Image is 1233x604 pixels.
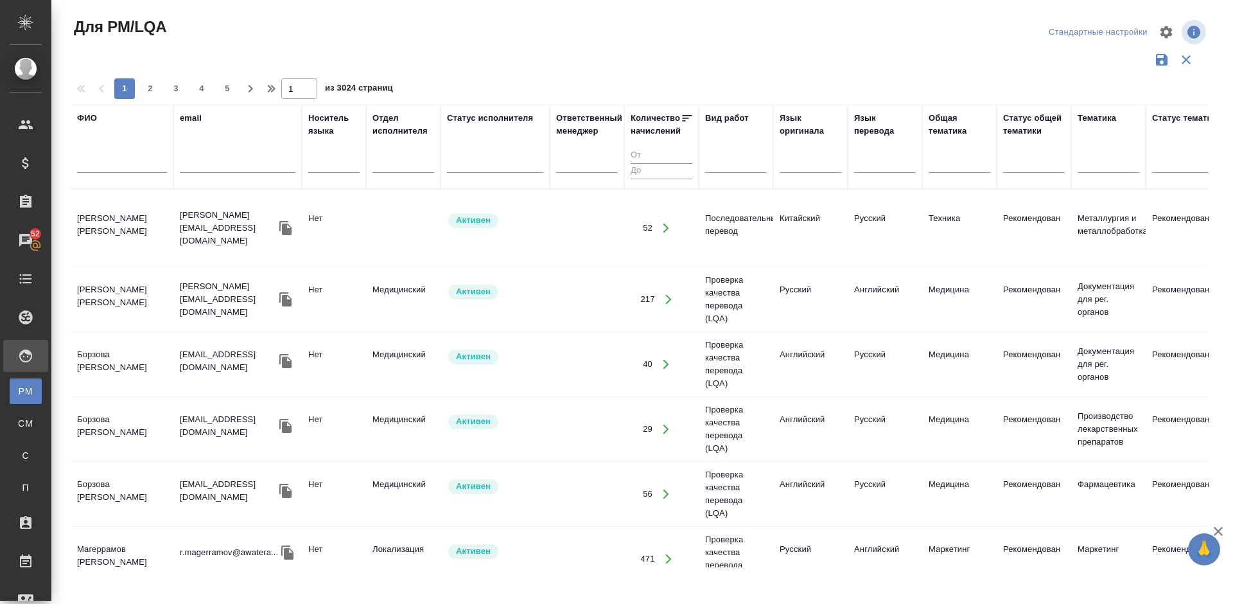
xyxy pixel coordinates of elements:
[16,385,35,398] span: PM
[180,413,276,439] p: [EMAIL_ADDRESS][DOMAIN_NAME]
[77,112,97,125] div: ФИО
[1071,537,1146,582] td: Маркетинг
[447,543,543,560] div: Рядовой исполнитель: назначай с учетом рейтинга
[922,277,997,322] td: Медицина
[1045,22,1151,42] div: split button
[848,407,922,452] td: Русский
[1003,112,1065,138] div: Статус общей тематики
[1078,112,1116,125] div: Тематика
[276,218,295,238] button: Скопировать
[71,472,173,517] td: Борзова [PERSON_NAME]
[780,112,841,138] div: Язык оригинала
[997,206,1071,251] td: Рекомендован
[456,480,491,493] p: Активен
[308,112,360,138] div: Носитель языка
[640,553,654,565] div: 471
[653,351,679,378] button: Открыть работы
[997,472,1071,517] td: Рекомендован
[302,537,366,582] td: Нет
[302,407,366,452] td: Нет
[656,287,682,313] button: Открыть работы
[366,472,441,517] td: Медицинский
[773,407,848,452] td: Английский
[1182,20,1209,44] span: Посмотреть информацию
[10,411,42,436] a: CM
[180,478,276,504] p: [EMAIL_ADDRESS][DOMAIN_NAME]
[447,283,543,301] div: Рядовой исполнитель: назначай с учетом рейтинга
[848,537,922,582] td: Английский
[773,472,848,517] td: Английский
[773,277,848,322] td: Русский
[997,342,1071,387] td: Рекомендован
[3,224,48,256] a: 52
[773,342,848,387] td: Английский
[1151,17,1182,48] span: Настроить таблицу
[643,488,652,501] div: 56
[366,537,441,582] td: Локализация
[16,417,35,430] span: CM
[456,214,491,227] p: Активен
[640,293,654,306] div: 217
[653,215,679,242] button: Открыть работы
[166,78,186,99] button: 3
[16,481,35,494] span: П
[10,443,42,468] a: С
[1071,404,1146,455] td: Производство лекарственных препаратов
[699,527,773,591] td: Проверка качества перевода (LQA)
[278,543,297,562] button: Скопировать
[854,112,916,138] div: Язык перевода
[191,82,212,95] span: 4
[1188,533,1220,565] button: 🙏
[366,342,441,387] td: Медицинский
[1071,274,1146,325] td: Документация для рег. органов
[848,206,922,251] td: Русский
[556,112,622,138] div: Ответственный менеджер
[922,472,997,517] td: Медицина
[773,206,848,251] td: Китайский
[1150,48,1174,72] button: Сохранить фильтры
[922,342,997,387] td: Медицина
[217,78,238,99] button: 5
[276,351,295,371] button: Скопировать
[656,546,682,573] button: Открыть работы
[166,82,186,95] span: 3
[366,277,441,322] td: Медицинский
[1152,112,1221,125] div: Статус тематики
[447,478,543,495] div: Рядовой исполнитель: назначай с учетом рейтинга
[929,112,990,138] div: Общая тематика
[1071,472,1146,517] td: Фармацевтика
[302,206,366,251] td: Нет
[643,423,652,436] div: 29
[217,82,238,95] span: 5
[997,537,1071,582] td: Рекомендован
[456,285,491,298] p: Активен
[631,148,692,164] input: От
[643,222,652,235] div: 52
[1174,48,1198,72] button: Сбросить фильтры
[140,82,161,95] span: 2
[699,397,773,461] td: Проверка качества перевода (LQA)
[71,277,173,322] td: [PERSON_NAME] [PERSON_NAME]
[922,407,997,452] td: Медицина
[140,78,161,99] button: 2
[848,277,922,322] td: Английский
[997,407,1071,452] td: Рекомендован
[699,332,773,396] td: Проверка качества перевода (LQA)
[447,212,543,229] div: Рядовой исполнитель: назначай с учетом рейтинга
[372,112,434,138] div: Отдел исполнителя
[699,206,773,251] td: Последовательный перевод
[631,112,681,138] div: Количество начислений
[997,277,1071,322] td: Рекомендован
[276,290,295,309] button: Скопировать
[10,378,42,404] a: PM
[325,80,393,99] span: из 3024 страниц
[366,407,441,452] td: Медицинский
[631,163,692,179] input: До
[180,280,276,319] p: [PERSON_NAME][EMAIL_ADDRESS][DOMAIN_NAME]
[1193,536,1215,563] span: 🙏
[705,112,749,125] div: Вид работ
[447,112,533,125] div: Статус исполнителя
[180,209,276,247] p: [PERSON_NAME][EMAIL_ADDRESS][DOMAIN_NAME]
[456,545,491,558] p: Активен
[848,342,922,387] td: Русский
